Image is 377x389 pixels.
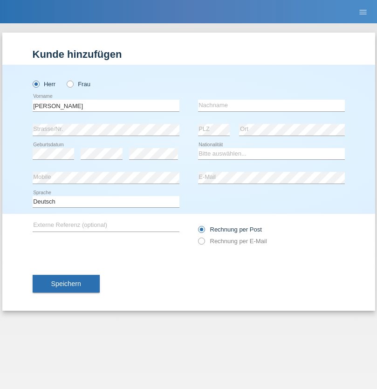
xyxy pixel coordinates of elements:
[33,275,100,293] button: Speichern
[198,226,262,233] label: Rechnung per Post
[67,81,90,88] label: Frau
[33,48,345,60] h1: Kunde hinzufügen
[198,226,204,238] input: Rechnung per Post
[198,238,267,245] label: Rechnung per E-Mail
[358,7,368,17] i: menu
[33,81,56,88] label: Herr
[67,81,73,87] input: Frau
[354,9,372,14] a: menu
[51,280,81,287] span: Speichern
[198,238,204,249] input: Rechnung per E-Mail
[33,81,39,87] input: Herr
